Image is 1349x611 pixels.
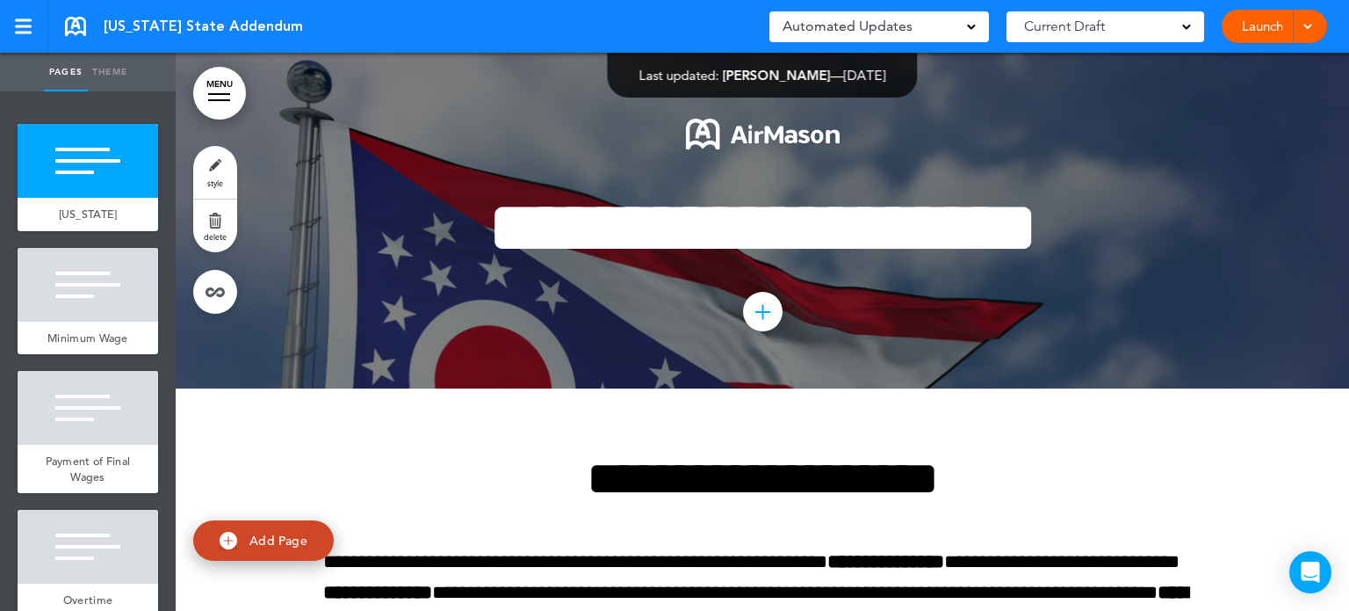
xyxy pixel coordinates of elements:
span: delete [204,231,227,242]
a: Minimum Wage [18,322,158,355]
a: Pages [44,53,88,91]
span: Overtime [63,593,112,607]
span: Add Page [249,532,307,548]
a: MENU [193,67,246,120]
span: [DATE] [844,67,886,84]
img: add.svg [220,532,237,549]
span: Payment of Final Wages [46,454,131,484]
a: style [193,146,237,199]
span: style [207,178,223,188]
span: [US_STATE] State Addendum [104,17,303,36]
a: [US_STATE] [18,198,158,231]
span: Current Draft [1024,14,1105,39]
span: Automated Updates [783,14,913,39]
span: Minimum Wage [47,331,128,346]
a: Add Page [193,520,334,562]
a: Theme [88,53,132,91]
div: — [639,69,886,82]
img: 1722553576973-Airmason_logo_White.png [686,119,840,149]
a: delete [193,200,237,252]
span: Last updated: [639,67,719,84]
span: [PERSON_NAME] [723,67,831,84]
span: [US_STATE] [59,207,118,222]
a: Payment of Final Wages [18,445,158,493]
a: Launch [1235,10,1290,43]
div: Open Intercom Messenger [1289,551,1331,593]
